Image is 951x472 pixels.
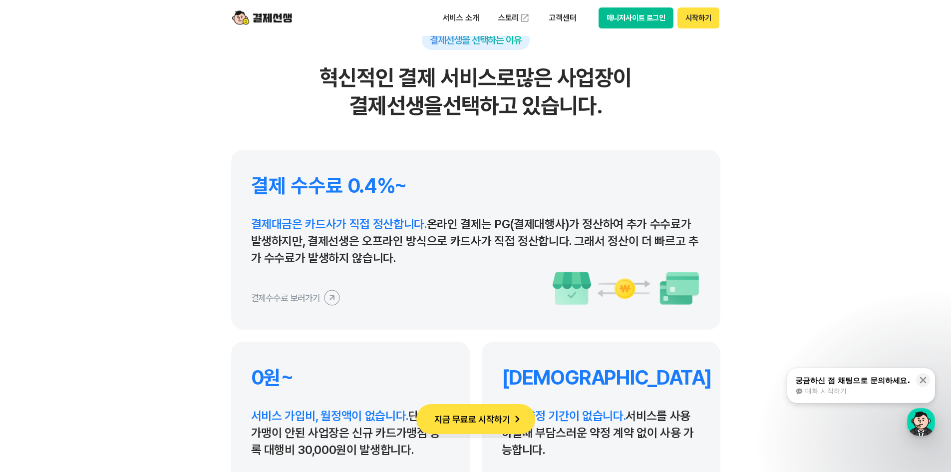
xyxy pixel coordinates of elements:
[3,317,66,342] a: 홈
[502,409,626,423] span: 이용 약정 기간이 없습니다.
[251,366,450,390] h4: 0원~
[436,9,486,27] p: 서비스 소개
[430,34,522,46] span: 결제선생을 선택하는 이유
[677,7,719,28] button: 시작하기
[251,216,700,267] p: 온라인 결제는 PG(결제대행사)가 정산하여 추가 수수료가 발생하지만, 결제선생은 오프라인 방식으로 카드사가 직접 정산합니다. 그래서 정산이 더 빠르고 추가 수수료가 발생하지 ...
[66,317,129,342] a: 대화
[251,409,409,423] span: 서비스 가입비, 월정액이 없습니다.
[251,217,427,231] span: 결제대금은 카드사가 직접 정산합니다.
[251,290,340,306] button: 결제수수료 보러가기
[552,271,700,306] img: 수수료 이미지
[31,332,37,340] span: 홈
[251,408,450,459] p: 단, 카드가맹이 안된 사업장은 신규 카드가맹점 등록 대행비 30,000원이 발생합니다.
[232,8,292,27] img: logo
[91,332,103,340] span: 대화
[502,408,700,459] p: 서비스를 사용하실때 부담스러운 약정 계약 없이 사용 가능합니다.
[520,13,530,23] img: 외부 도메인 오픈
[510,412,524,426] img: 화살표 아이콘
[251,174,700,198] h4: 결제 수수료 0.4%~
[231,64,720,120] h2: 혁신적인 결제 서비스로 많은 사업장이 결제선생을 선택하고 있습니다.
[542,9,583,27] p: 고객센터
[154,332,166,340] span: 설정
[416,404,535,434] button: 지금 무료로 시작하기
[599,7,674,28] button: 매니저사이트 로그인
[491,8,537,28] a: 스토리
[129,317,192,342] a: 설정
[502,366,700,390] h4: [DEMOGRAPHIC_DATA]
